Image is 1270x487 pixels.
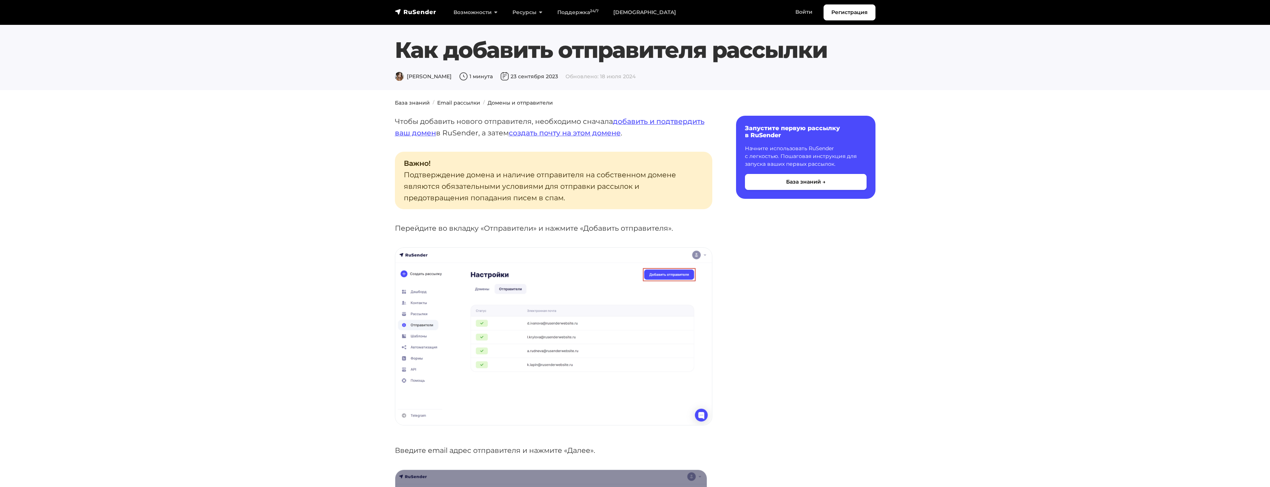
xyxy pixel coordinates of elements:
[550,5,606,20] a: Поддержка24/7
[446,5,505,20] a: Возможности
[824,4,875,20] a: Регистрация
[395,8,436,16] img: RuSender
[404,159,431,168] strong: Важно!
[459,72,468,81] img: Время чтения
[488,99,553,106] a: Домены и отправители
[606,5,683,20] a: [DEMOGRAPHIC_DATA]
[745,145,867,168] p: Начните использовать RuSender с легкостью. Пошаговая инструкция для запуска ваших первых рассылок.
[395,99,430,106] a: База знаний
[395,37,875,63] h1: Как добавить отправителя рассылки
[745,174,867,190] button: База знаний →
[395,117,705,137] a: добавить и подтвердить ваш домен
[509,128,621,137] a: создать почту на этом домене
[459,73,493,80] span: 1 минута
[505,5,550,20] a: Ресурсы
[395,73,452,80] span: [PERSON_NAME]
[395,248,712,425] img: Добавление отправителя
[736,116,875,199] a: Запустите первую рассылку в RuSender Начните использовать RuSender с легкостью. Пошаговая инструк...
[565,73,636,80] span: Обновлено: 18 июля 2024
[395,445,712,456] p: Введите email адрес отправителя и нажмите «Далее».
[590,9,598,13] sup: 24/7
[395,116,712,138] p: Чтобы добавить нового отправителя, необходимо сначала в RuSender, а затем .
[395,152,712,209] p: Подтверждение домена и наличие отправителя на собственном домене являются обязательными условиями...
[745,125,867,139] h6: Запустите первую рассылку в RuSender
[500,72,509,81] img: Дата публикации
[437,99,480,106] a: Email рассылки
[390,99,880,107] nav: breadcrumb
[788,4,820,20] a: Войти
[395,223,712,234] p: Перейдите во вкладку «Отправители» и нажмите «Добавить отправителя».
[500,73,558,80] span: 23 сентября 2023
